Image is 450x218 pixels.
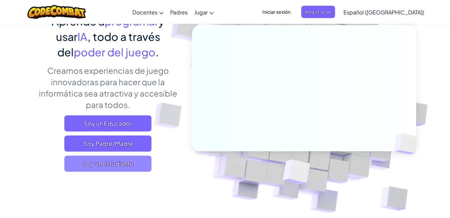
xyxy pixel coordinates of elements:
[57,30,160,59] span: , todo a través del
[155,45,159,59] span: .
[64,156,151,172] button: Soy un Estudiante
[132,9,157,16] span: Docentes
[34,65,182,110] p: Creamos experiencias de juego innovadoras para hacer que la informática sea atractiva y accesible...
[167,3,191,21] a: Padres
[266,145,326,201] img: Overlap cubes
[340,3,428,21] a: Español ([GEOGRAPHIC_DATA])
[64,115,151,131] a: Soy un Educador
[74,45,155,59] span: poder del juego
[64,135,151,152] a: Soy Padre/Madre
[77,30,87,43] span: IA
[194,9,208,16] span: Jugar
[343,9,424,16] span: Español ([GEOGRAPHIC_DATA])
[191,3,217,21] a: Jugar
[129,3,167,21] a: Docentes
[27,5,86,19] img: CodeCombat logo
[301,6,335,18] button: Registrarse
[258,6,295,18] button: Iniciar sesión
[383,119,433,168] img: Overlap cubes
